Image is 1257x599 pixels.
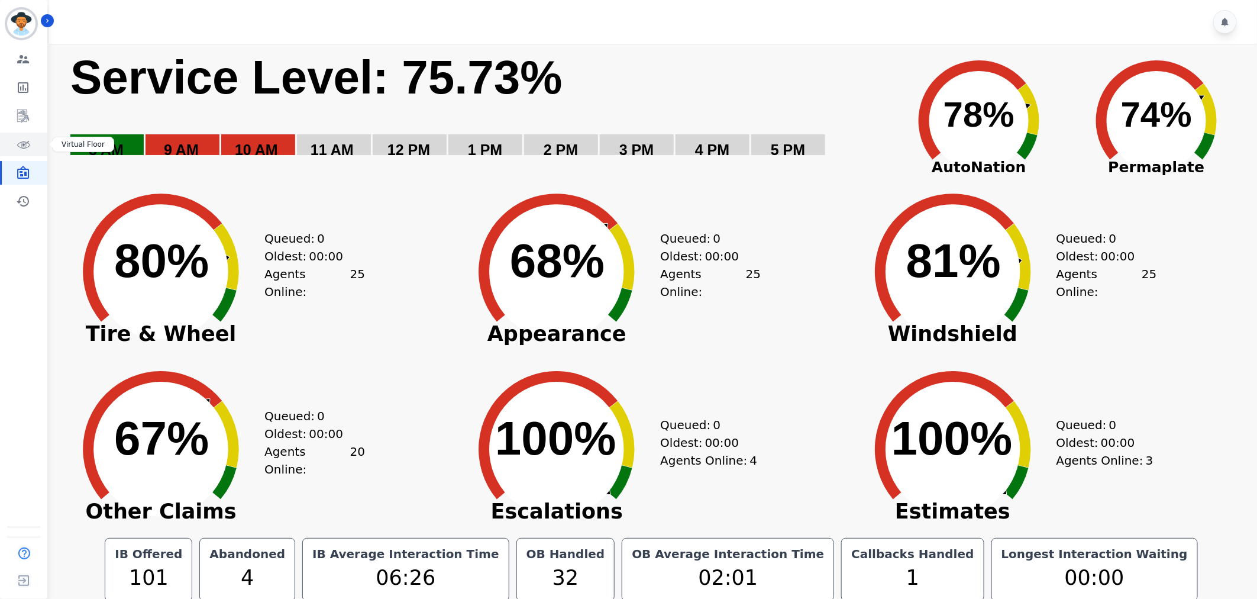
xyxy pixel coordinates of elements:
[1056,230,1145,247] div: Queued:
[453,328,660,340] span: Appearance
[311,141,354,158] text: 11 AM
[112,562,185,594] div: 101
[1101,247,1135,265] span: 00:00
[660,416,749,434] div: Queued:
[57,505,264,517] span: Other Claims
[264,443,365,478] div: Agents Online:
[510,234,605,287] text: 68%
[849,546,976,562] div: Callbacks Handled
[750,452,758,469] span: 4
[350,443,365,478] span: 20
[310,546,502,562] div: IB Average Interaction Time
[1109,230,1117,247] span: 0
[1056,265,1157,301] div: Agents Online:
[7,9,35,38] img: Bordered avatar
[468,141,502,158] text: 1 PM
[544,141,578,158] text: 2 PM
[70,51,563,104] text: Service Level: 75.73%
[317,230,325,247] span: 0
[264,425,353,443] div: Oldest:
[713,416,721,434] span: 0
[114,412,209,465] text: 67%
[264,265,365,301] div: Agents Online:
[705,247,739,265] span: 00:00
[1056,247,1145,265] div: Oldest:
[387,141,430,158] text: 12 PM
[495,412,616,465] text: 100%
[849,562,976,594] div: 1
[114,234,209,287] text: 80%
[660,247,749,265] div: Oldest:
[943,95,1014,134] text: 78%
[849,328,1056,340] span: Windshield
[264,407,353,425] div: Queued:
[317,407,325,425] span: 0
[629,546,826,562] div: OB Average Interaction Time
[309,425,343,443] span: 00:00
[1109,416,1117,434] span: 0
[164,141,199,158] text: 9 AM
[309,247,343,265] span: 00:00
[453,505,660,517] span: Escalations
[235,141,278,158] text: 10 AM
[1056,452,1157,469] div: Agents Online:
[999,546,1190,562] div: Longest Interaction Waiting
[660,265,761,301] div: Agents Online:
[1101,434,1135,452] span: 00:00
[890,156,1068,179] span: AutoNation
[112,546,185,562] div: IB Offered
[695,141,729,158] text: 4 PM
[1056,434,1145,452] div: Oldest:
[207,546,287,562] div: Abandoned
[310,562,502,594] div: 06:26
[619,141,654,158] text: 3 PM
[999,562,1190,594] div: 00:00
[746,265,761,301] span: 25
[660,434,749,452] div: Oldest:
[350,265,365,301] span: 25
[849,505,1056,517] span: Estimates
[264,230,353,247] div: Queued:
[264,247,353,265] div: Oldest:
[524,546,608,562] div: OB Handled
[906,234,1001,287] text: 81%
[713,230,721,247] span: 0
[207,562,287,594] div: 4
[660,452,761,469] div: Agents Online:
[629,562,826,594] div: 02:01
[705,434,739,452] span: 00:00
[1068,156,1245,179] span: Permaplate
[57,328,264,340] span: Tire & Wheel
[1121,95,1192,134] text: 74%
[771,141,805,158] text: 5 PM
[1146,452,1153,469] span: 3
[69,49,888,176] svg: Service Level: 0%
[524,562,608,594] div: 32
[1056,416,1145,434] div: Queued:
[891,412,1013,465] text: 100%
[660,230,749,247] div: Queued:
[1142,265,1156,301] span: 25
